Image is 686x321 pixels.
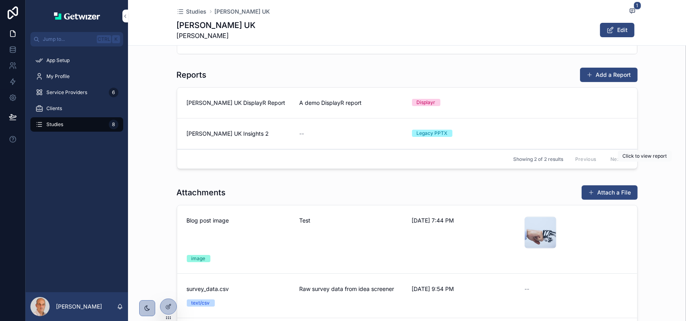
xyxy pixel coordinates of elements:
span: Raw survey data from idea screener [299,285,402,293]
span: A demo DisplayR report [299,99,402,107]
div: image [192,255,206,262]
a: Studies [177,8,207,16]
span: [PERSON_NAME] [177,31,256,40]
span: Test [299,217,402,225]
span: [DATE] 9:54 PM [412,285,515,293]
span: Clients [46,105,62,112]
div: scrollable content [26,46,128,144]
a: Clients [30,101,123,116]
span: My Profile [46,73,70,80]
span: 1 [634,2,641,10]
span: Edit [618,26,628,34]
span: -- [299,130,304,138]
span: Ctrl [97,35,111,43]
button: Jump to...CtrlK [30,32,123,46]
span: [PERSON_NAME] UK Insights 2 [187,130,290,138]
span: Jump to... [43,36,94,42]
p: [PERSON_NAME] [56,303,102,311]
a: [PERSON_NAME] UK Insights 2--Legacy PPTX [177,118,637,149]
span: survey_data.csv [187,285,290,293]
button: Add a Report [580,68,638,82]
span: Service Providers [46,89,87,96]
a: [PERSON_NAME] UK DisplayR ReportA demo DisplayR reportDisplayr [177,88,637,118]
span: Showing 2 of 2 results [513,156,563,163]
button: 1 [627,6,638,16]
button: Edit [600,23,634,37]
span: Studies [46,121,63,128]
img: App logo [54,12,100,20]
div: 6 [109,88,118,97]
a: Service Providers6 [30,85,123,100]
span: Click to view report [623,153,667,159]
div: Displayr [417,99,436,106]
span: Studies [186,8,207,16]
span: Blog post image [187,217,290,225]
div: Legacy PPTX [417,130,448,137]
a: [PERSON_NAME] UK [215,8,270,16]
span: -- [524,285,529,293]
a: App Setup [30,53,123,68]
span: K [113,36,119,42]
span: App Setup [46,57,70,64]
span: [PERSON_NAME] UK DisplayR Report [187,99,290,107]
span: [DATE] 7:44 PM [412,217,515,225]
a: Studies8 [30,117,123,132]
div: 8 [109,120,118,129]
h1: [PERSON_NAME] UK [177,20,256,31]
div: text/csv [192,299,210,307]
h1: Attachments [177,187,226,198]
h1: Reports [177,69,207,80]
a: My Profile [30,69,123,84]
button: Attach a File [582,185,638,200]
